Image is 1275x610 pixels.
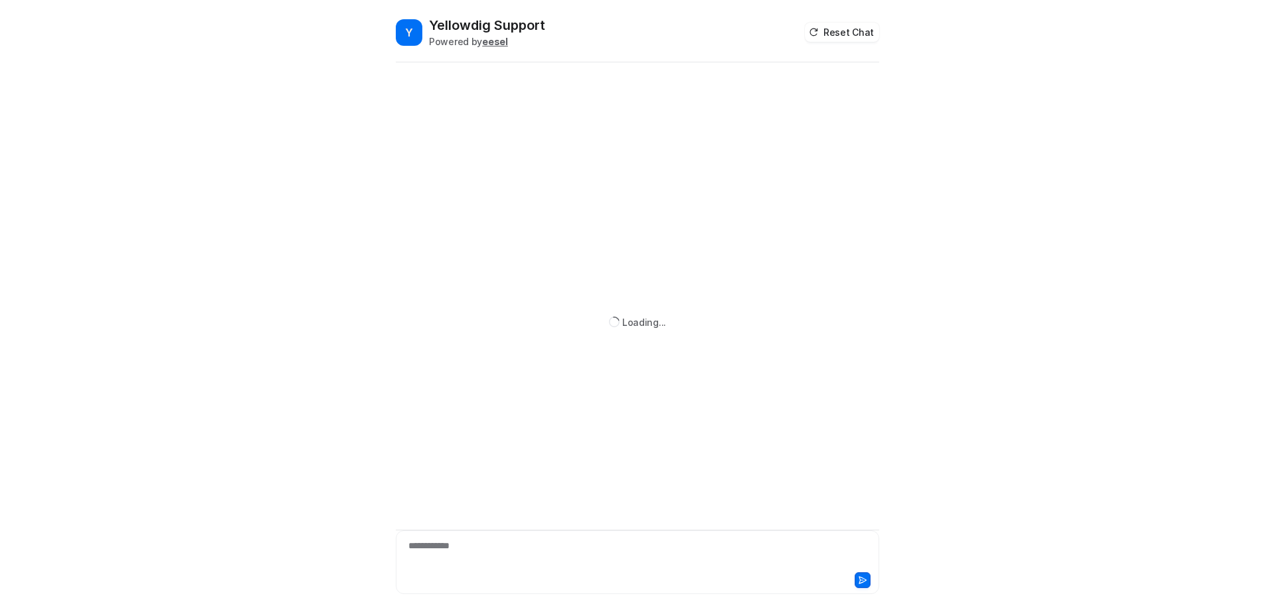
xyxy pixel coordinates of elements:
[622,315,666,329] div: Loading...
[805,23,879,42] button: Reset Chat
[396,19,422,46] span: Y
[429,35,545,48] div: Powered by
[482,36,508,47] b: eesel
[429,16,545,35] h2: Yellowdig Support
